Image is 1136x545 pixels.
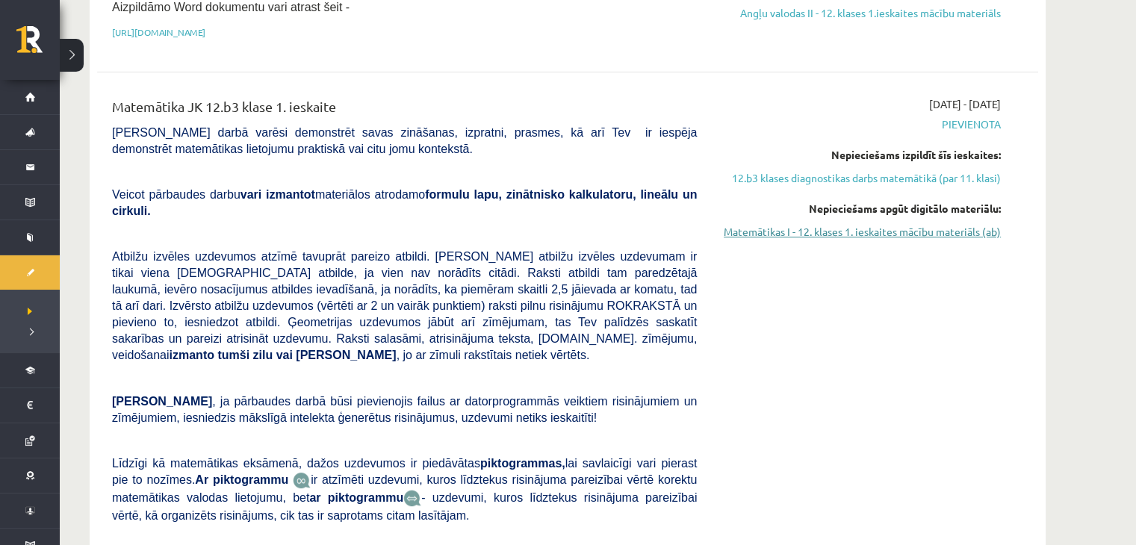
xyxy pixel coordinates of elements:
[112,473,697,504] span: ir atzīmēti uzdevumi, kuros līdztekus risinājuma pareizībai vērtē korektu matemātikas valodas lie...
[719,224,1001,240] a: Matemātikas I - 12. klases 1. ieskaites mācību materiāls (ab)
[719,116,1001,132] span: Pievienota
[309,491,403,504] b: ar piktogrammu
[719,201,1001,217] div: Nepieciešams apgūt digitālo materiālu:
[112,1,350,13] span: Aizpildāmo Word dokumentu vari atrast šeit -
[112,26,205,38] a: [URL][DOMAIN_NAME]
[112,395,697,424] span: , ja pārbaudes darbā būsi pievienojis failus ar datorprogrammās veiktiem risinājumiem un zīmējumi...
[195,473,288,486] b: Ar piktogrammu
[719,147,1001,163] div: Nepieciešams izpildīt šīs ieskaites:
[16,26,60,63] a: Rīgas 1. Tālmācības vidusskola
[170,349,214,361] b: izmanto
[112,395,212,408] span: [PERSON_NAME]
[403,490,421,507] img: wKvN42sLe3LLwAAAABJRU5ErkJggg==
[929,96,1001,112] span: [DATE] - [DATE]
[719,5,1001,21] a: Angļu valodas II - 12. klases 1.ieskaites mācību materiāls
[112,188,697,217] b: formulu lapu, zinātnisko kalkulatoru, lineālu un cirkuli.
[480,457,565,470] b: piktogrammas,
[112,457,697,486] span: Līdzīgi kā matemātikas eksāmenā, dažos uzdevumos ir piedāvātas lai savlaicīgi vari pierast pie to...
[112,188,697,217] span: Veicot pārbaudes darbu materiālos atrodamo
[293,472,311,489] img: JfuEzvunn4EvwAAAAASUVORK5CYII=
[719,170,1001,186] a: 12.b3 klases diagnostikas darbs matemātikā (par 11. klasi)
[112,96,697,124] div: Matemātika JK 12.b3 klase 1. ieskaite
[112,126,697,155] span: [PERSON_NAME] darbā varēsi demonstrēt savas zināšanas, izpratni, prasmes, kā arī Tev ir iespēja d...
[240,188,315,201] b: vari izmantot
[112,250,697,361] span: Atbilžu izvēles uzdevumos atzīmē tavuprāt pareizo atbildi. [PERSON_NAME] atbilžu izvēles uzdevuma...
[217,349,396,361] b: tumši zilu vai [PERSON_NAME]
